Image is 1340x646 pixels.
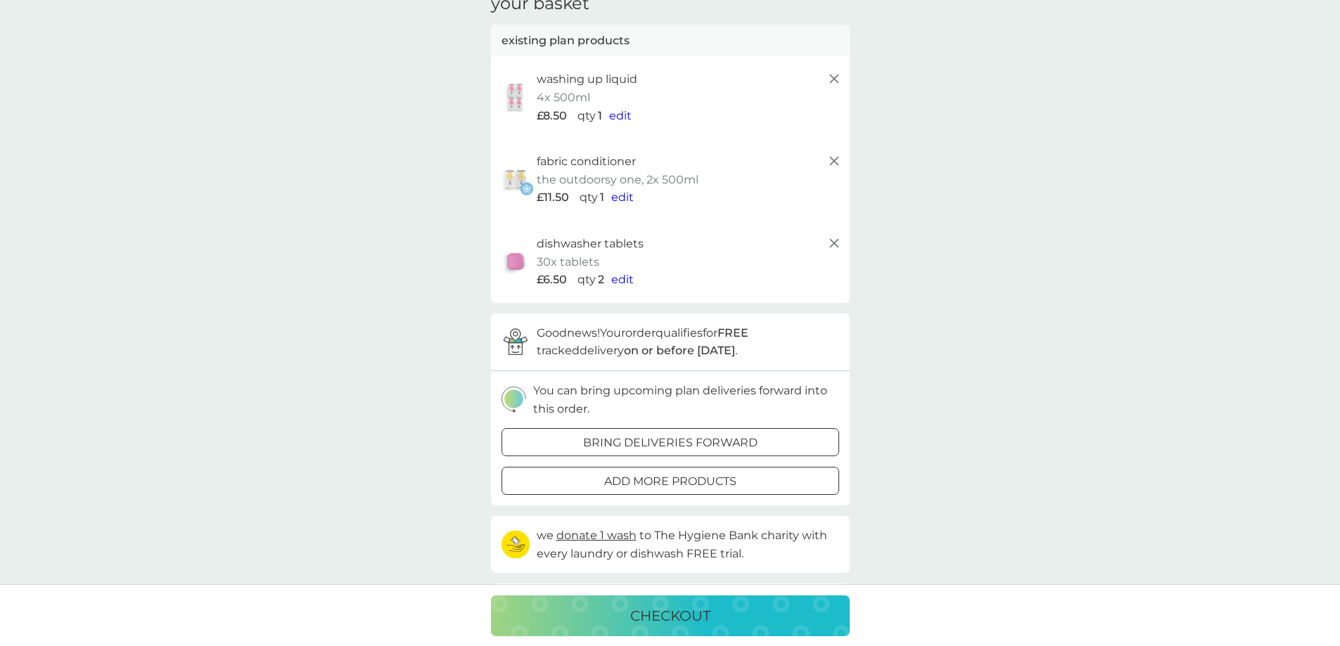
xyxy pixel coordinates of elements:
p: fabric conditioner [537,153,636,171]
p: 1 [600,188,604,207]
p: existing plan products [502,32,630,50]
p: checkout [630,605,710,627]
p: bring deliveries forward [583,434,758,452]
p: washing up liquid [537,70,637,89]
p: qty [578,107,596,125]
button: edit [609,107,632,125]
button: add more products [502,467,839,495]
p: qty [578,271,596,289]
p: 30x tablets [537,253,599,271]
span: £6.50 [537,271,567,289]
strong: on or before [DATE] [624,344,735,357]
p: 1 [598,107,602,125]
span: edit [611,190,634,204]
p: Good news! Your order qualifies for tracked delivery . [537,324,839,360]
span: edit [609,109,632,122]
button: checkout [491,595,850,636]
button: edit [611,271,634,289]
button: bring deliveries forward [502,428,839,456]
span: edit [611,273,634,286]
p: 4x 500ml [537,89,590,107]
p: You can bring upcoming plan deliveries forward into this order. [533,382,839,418]
p: add more products [604,472,736,491]
p: we to The Hygiene Bank charity with every laundry or dishwash FREE trial. [537,527,839,562]
span: £11.50 [537,188,569,207]
span: donate 1 wash [556,529,637,542]
img: delivery-schedule.svg [502,387,526,413]
p: the outdoorsy one, 2x 500ml [537,171,698,189]
span: £8.50 [537,107,567,125]
p: qty [580,188,598,207]
button: edit [611,188,634,207]
p: 2 [598,271,604,289]
strong: FREE [717,326,748,340]
p: dishwasher tablets [537,235,644,253]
